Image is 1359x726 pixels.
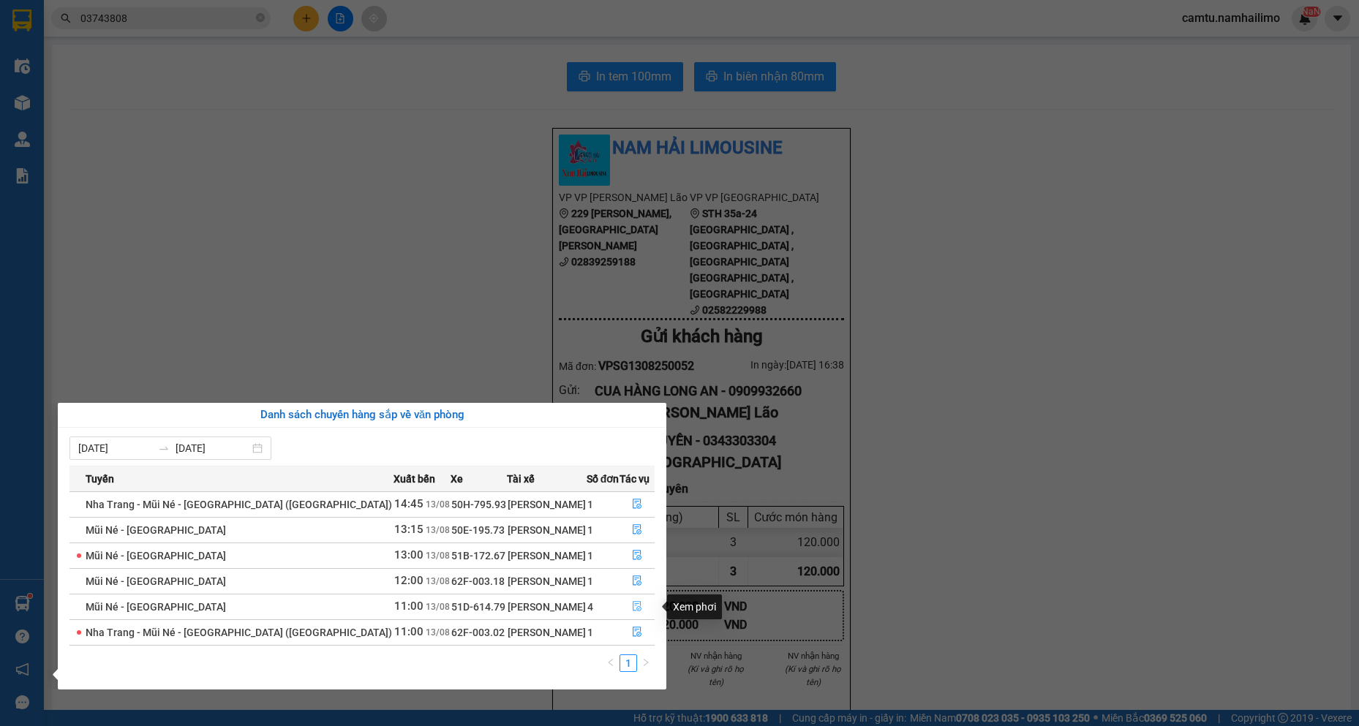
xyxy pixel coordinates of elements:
span: 1 [587,524,593,536]
span: Xuất bến [394,471,435,487]
span: file-done [632,575,642,587]
span: Tài xế [507,471,535,487]
span: 12:00 [394,574,423,587]
span: 13/08 [426,576,450,586]
span: swap-right [158,442,170,454]
span: 13/08 [426,602,450,612]
button: file-done [620,595,654,619]
span: 13:00 [394,548,423,561]
span: 1 [587,575,593,587]
input: Từ ngày [78,440,152,456]
span: 50E-195.73 [451,524,505,536]
span: file-done [632,499,642,510]
div: [PERSON_NAME] [508,548,586,564]
span: 62F-003.18 [451,575,505,587]
span: Tuyến [86,471,114,487]
span: 14:45 [394,497,423,510]
button: left [602,654,620,672]
div: Xem phơi [667,594,722,619]
button: right [637,654,655,672]
span: 11:00 [394,600,423,613]
img: logo.jpg [7,7,59,58]
span: Tác vụ [620,471,650,487]
span: 50H-795.93 [451,499,506,510]
span: 1 [587,499,593,510]
span: Mũi Né - [GEOGRAPHIC_DATA] [86,575,226,587]
input: Đến ngày [176,440,249,456]
span: Số đơn [587,471,620,487]
span: 11:00 [394,625,423,638]
div: Danh sách chuyến hàng sắp về văn phòng [69,407,655,424]
div: [PERSON_NAME] [508,522,586,538]
span: 51B-172.67 [451,550,505,561]
span: 51D-614.79 [451,601,505,613]
span: Mũi Né - [GEOGRAPHIC_DATA] [86,550,226,561]
span: Mũi Né - [GEOGRAPHIC_DATA] [86,601,226,613]
span: file-done [632,627,642,638]
button: file-done [620,544,654,567]
span: 4 [587,601,593,613]
span: left [606,658,615,667]
li: 1 [620,654,637,672]
span: file-done [632,524,642,536]
span: 13/08 [426,525,450,535]
span: 13:15 [394,523,423,536]
button: file-done [620,570,654,593]
span: Nha Trang - Mũi Né - [GEOGRAPHIC_DATA] ([GEOGRAPHIC_DATA]) [86,627,392,638]
span: to [158,442,170,454]
span: Xe [451,471,463,487]
button: file-done [620,621,654,644]
span: 13/08 [426,499,450,510]
li: Next Page [637,654,655,672]
div: [PERSON_NAME] [508,599,586,615]
button: file-done [620,493,654,516]
div: [PERSON_NAME] [508,496,586,513]
span: 62F-003.02 [451,627,505,638]
span: file-done [632,601,642,613]
div: [PERSON_NAME] [508,624,586,640]
li: Previous Page [602,654,620,672]
span: Mũi Né - [GEOGRAPHIC_DATA] [86,524,226,536]
li: Nam Hải Limousine [7,7,212,62]
button: file-done [620,518,654,542]
li: VP VP [GEOGRAPHIC_DATA] [101,79,195,127]
span: file-done [632,550,642,561]
span: Nha Trang - Mũi Né - [GEOGRAPHIC_DATA] ([GEOGRAPHIC_DATA]) [86,499,392,510]
span: 1 [587,627,593,638]
span: right [641,658,650,667]
div: [PERSON_NAME] [508,573,586,589]
span: 13/08 [426,551,450,561]
span: 13/08 [426,627,450,638]
span: 1 [587,550,593,561]
li: VP VP [PERSON_NAME] Lão [7,79,101,127]
a: 1 [620,655,636,671]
